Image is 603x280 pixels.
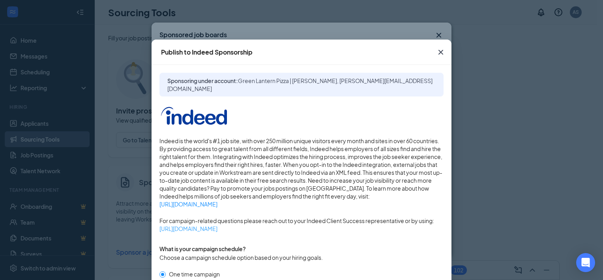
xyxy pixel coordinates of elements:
[430,40,451,65] button: Close
[576,253,595,272] div: Open Intercom Messenger
[436,47,446,57] svg: Cross
[159,254,323,261] span: Choose a campaign schedule option based on your hiring goals.
[159,217,444,233] span: For campaign-related questions please reach out to your Indeed Client Success representative or b...
[167,77,436,93] span: Sponsoring under account:
[159,200,444,208] a: [URL][DOMAIN_NAME]
[166,270,223,278] span: One time campaign
[159,137,444,208] span: Indeed is the world's #1 job site, with over 250 million unique visitors every month and sites in...
[167,77,433,92] span: Green Lantern Pizza | [PERSON_NAME], [PERSON_NAME][EMAIL_ADDRESS][DOMAIN_NAME]
[159,225,444,233] a: [URL][DOMAIN_NAME]
[161,48,253,57] div: Publish to Indeed Sponsorship
[159,245,246,252] span: What is your campaign schedule?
